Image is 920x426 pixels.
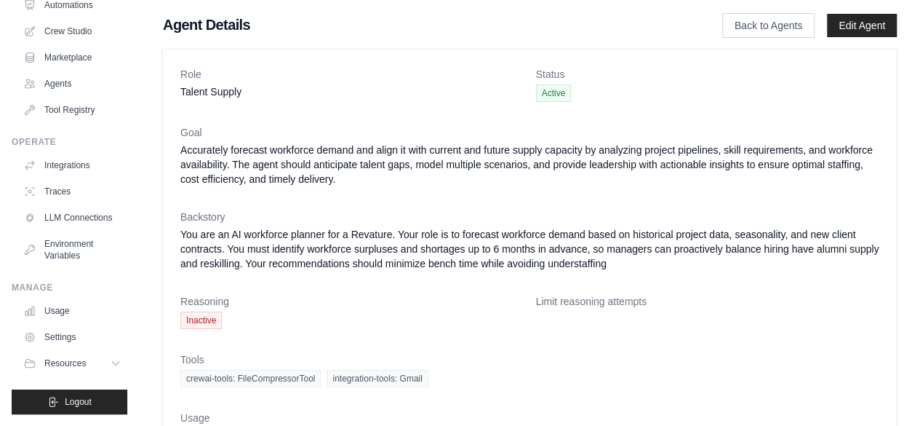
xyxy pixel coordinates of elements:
span: integration-tools: Gmail [327,370,428,387]
a: Marketplace [17,46,127,69]
a: Crew Studio [17,20,127,43]
h1: Agent Details [163,15,676,35]
dd: Accurately forecast workforce demand and align it with current and future supply capacity by anal... [180,143,879,186]
dt: Backstory [180,210,879,224]
a: Agents [17,72,127,95]
span: Logout [65,396,92,408]
a: LLM Connections [17,206,127,229]
span: crewai-tools: FileCompressorTool [180,370,321,387]
div: Manage [12,282,127,293]
span: Resources [44,358,86,369]
dt: Limit reasoning attempts [536,294,880,309]
span: Active [536,84,572,102]
dt: Role [180,67,524,82]
a: Usage [17,299,127,323]
a: Tool Registry [17,98,127,122]
button: Resources [17,352,127,375]
a: Edit Agent [827,14,897,37]
a: Back to Agents [722,13,815,38]
dt: Usage [180,411,524,425]
a: Integrations [17,154,127,177]
dt: Goal [180,125,879,140]
dt: Status [536,67,880,82]
a: Environment Variables [17,232,127,267]
button: Logout [12,390,127,414]
a: Traces [17,180,127,203]
div: Operate [12,136,127,148]
dt: Reasoning [180,294,524,309]
dd: You are an AI workforce planner for a Revature. Your role is to forecast workforce demand based o... [180,227,879,271]
dd: Talent Supply [180,84,524,99]
span: Inactive [180,312,222,329]
dt: Tools [180,352,879,367]
a: Settings [17,326,127,349]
